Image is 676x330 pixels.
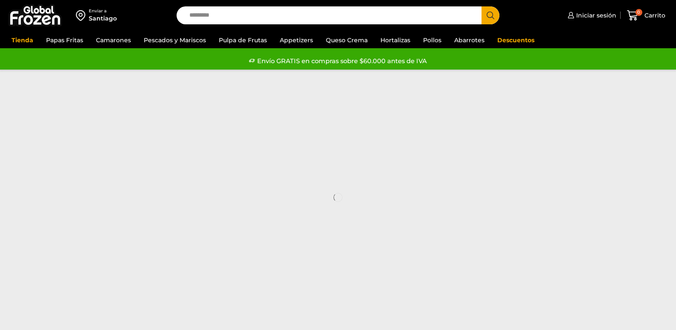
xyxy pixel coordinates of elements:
[482,6,499,24] button: Search button
[42,32,87,48] a: Papas Fritas
[493,32,539,48] a: Descuentos
[76,8,89,23] img: address-field-icon.svg
[376,32,415,48] a: Hortalizas
[215,32,271,48] a: Pulpa de Frutas
[89,8,117,14] div: Enviar a
[642,11,665,20] span: Carrito
[566,7,616,24] a: Iniciar sesión
[7,32,38,48] a: Tienda
[276,32,317,48] a: Appetizers
[574,11,616,20] span: Iniciar sesión
[625,6,667,26] a: 0 Carrito
[89,14,117,23] div: Santiago
[92,32,135,48] a: Camarones
[139,32,210,48] a: Pescados y Mariscos
[450,32,489,48] a: Abarrotes
[322,32,372,48] a: Queso Crema
[419,32,446,48] a: Pollos
[635,9,642,16] span: 0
